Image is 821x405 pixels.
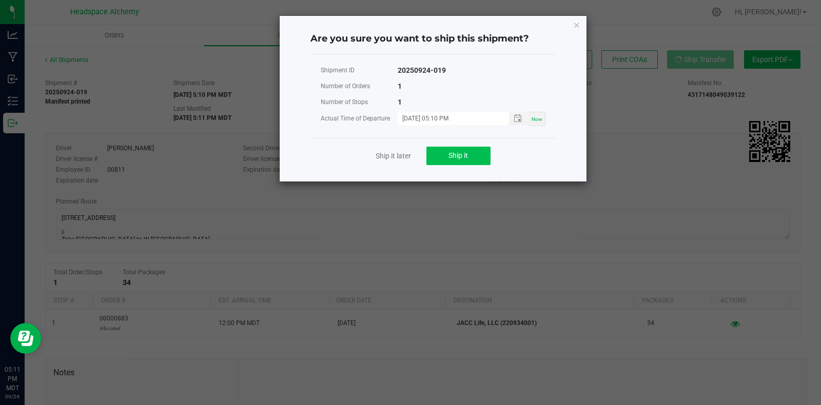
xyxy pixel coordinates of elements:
a: Ship it later [376,151,411,161]
iframe: Resource center [10,323,41,354]
button: Ship it [426,147,491,165]
div: Number of Orders [321,80,398,93]
span: Now [532,116,542,122]
div: 1 [398,96,402,109]
span: Toggle popup [509,112,529,125]
span: Ship it [448,151,468,159]
button: Close [573,18,580,31]
div: Number of Stops [321,96,398,109]
div: Actual Time of Departure [321,112,398,125]
div: 20250924-019 [398,64,446,77]
div: Shipment ID [321,64,398,77]
input: MM/dd/yyyy HH:MM a [398,112,498,125]
h4: Are you sure you want to ship this shipment? [310,32,556,46]
div: 1 [398,80,402,93]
